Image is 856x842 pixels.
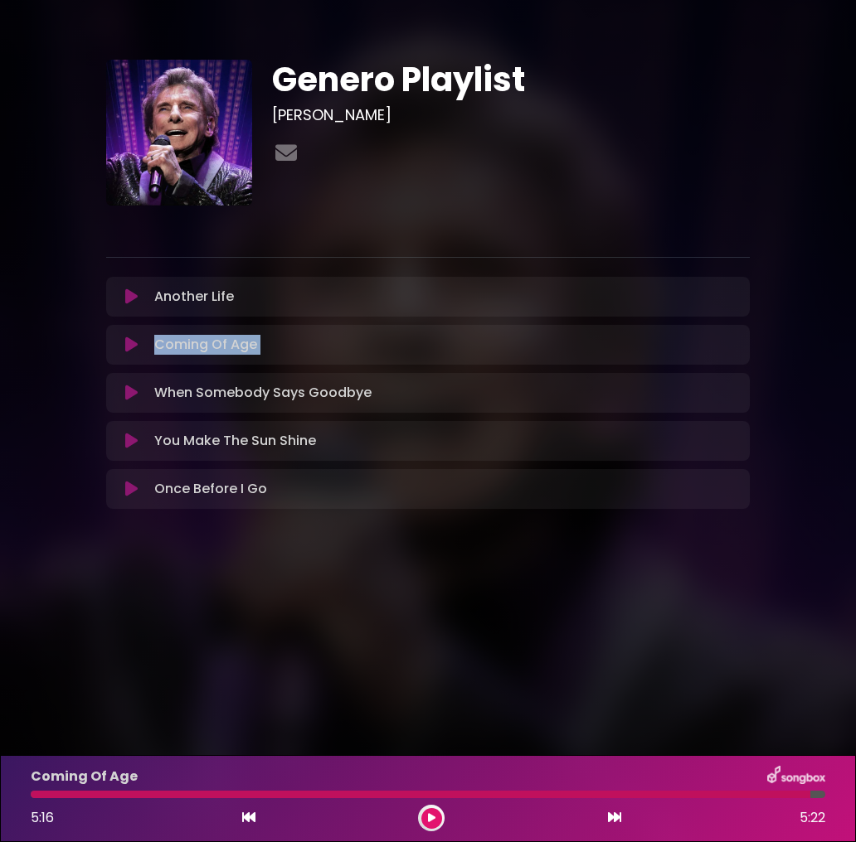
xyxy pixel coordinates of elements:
p: Another Life [154,287,234,307]
p: When Somebody Says Goodbye [154,383,372,403]
p: Coming Of Age [154,335,257,355]
img: 6qwFYesTPurQnItdpMxg [106,60,252,206]
p: Once Before I Go [154,479,267,499]
h3: [PERSON_NAME] [272,106,750,124]
h1: Genero Playlist [272,60,750,99]
p: You Make The Sun Shine [154,431,316,451]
